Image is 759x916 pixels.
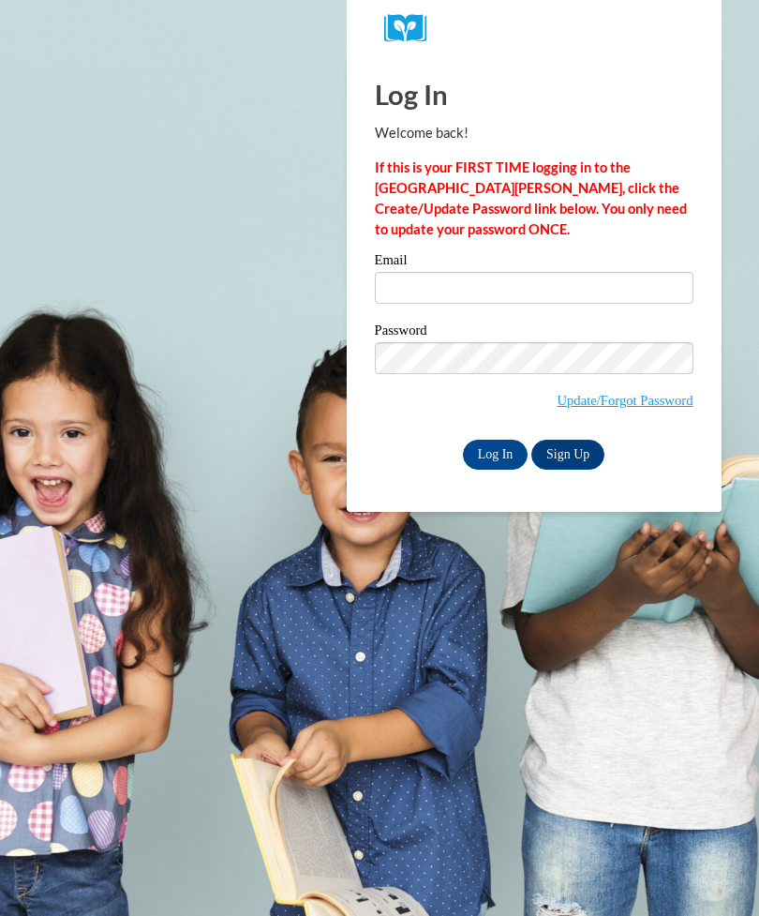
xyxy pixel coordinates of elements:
[557,393,692,408] a: Update/Forgot Password
[463,440,528,470] input: Log In
[375,253,693,272] label: Email
[375,159,687,237] strong: If this is your FIRST TIME logging in to the [GEOGRAPHIC_DATA][PERSON_NAME], click the Create/Upd...
[375,323,693,342] label: Password
[375,123,693,143] p: Welcome back!
[531,440,604,470] a: Sign Up
[375,75,693,113] h1: Log In
[384,14,684,43] a: COX Campus
[384,14,440,43] img: Logo brand
[684,841,744,901] iframe: Button to launch messaging window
